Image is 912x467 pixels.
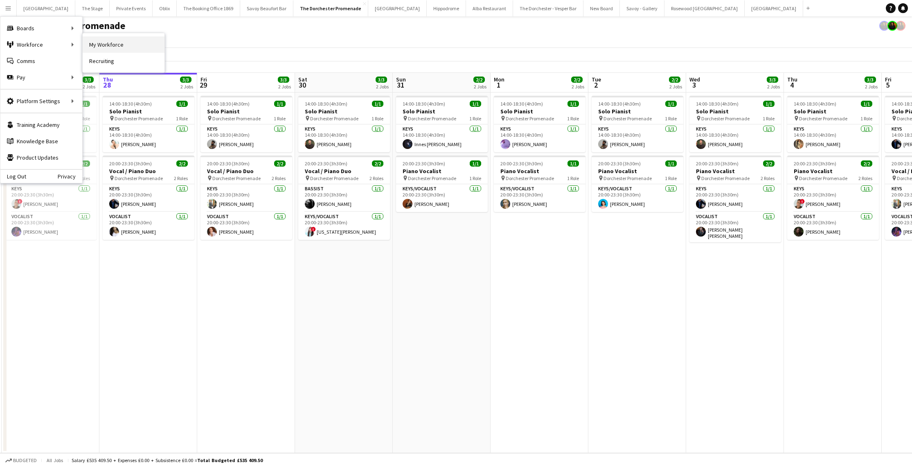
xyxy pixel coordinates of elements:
button: [GEOGRAPHIC_DATA] [745,0,803,16]
span: 1/1 [861,101,872,107]
span: 1 Role [860,115,872,122]
a: Recruiting [83,53,164,69]
button: New Board [583,0,620,16]
span: 28 [101,80,113,90]
span: 3/3 [376,77,387,83]
app-card-role: Keys1/114:00-18:30 (4h30m)[PERSON_NAME] [494,124,585,152]
div: 20:00-23:30 (3h30m)1/1Piano Vocalist Dorchester Promenade1 RoleKeys/Vocalist1/120:00-23:30 (3h30m... [592,156,683,212]
div: 20:00-23:30 (3h30m)1/1Piano Vocalist Dorchester Promenade1 RoleKeys/Vocalist1/120:00-23:30 (3h30m... [396,156,488,212]
span: Total Budgeted £535 409.50 [197,457,263,463]
h3: Piano Vocalist [396,167,488,175]
div: Boards [0,20,82,36]
span: 14:00-18:30 (4h30m) [109,101,152,107]
div: 20:00-23:30 (3h30m)2/2Piano Vocalist Dorchester Promenade2 RolesKeys1/120:00-23:30 (3h30m)![PERSO... [787,156,879,240]
button: Alba Restaurant [466,0,513,16]
div: Platform Settings [0,93,82,109]
h3: Solo Pianist [298,108,390,115]
app-card-role: Keys1/114:00-18:30 (4h30m)[PERSON_NAME] [200,124,292,152]
app-card-role: Keys1/120:00-23:30 (3h30m)[PERSON_NAME] [200,184,292,212]
button: Private Events [110,0,153,16]
app-card-role: Vocalist1/120:00-23:30 (3h30m)[PERSON_NAME] [PERSON_NAME] [689,212,781,242]
a: Comms [0,53,82,69]
app-card-role: Keys1/114:00-18:30 (4h30m)[PERSON_NAME] [689,124,781,152]
span: 14:00-18:30 (4h30m) [794,101,836,107]
span: 14:00-18:30 (4h30m) [500,101,543,107]
span: Thu [103,76,113,83]
app-job-card: 20:00-23:30 (3h30m)1/1Piano Vocalist Dorchester Promenade1 RoleKeys/Vocalist1/120:00-23:30 (3h30m... [494,156,585,212]
app-card-role: Keys1/120:00-23:30 (3h30m)![PERSON_NAME] [787,184,879,212]
span: 3/3 [865,77,876,83]
span: 1 Role [567,175,579,181]
span: All jobs [45,457,65,463]
app-card-role: Bassist1/120:00-23:30 (3h30m)[PERSON_NAME] [298,184,390,212]
div: Pay [0,69,82,86]
span: 1/1 [274,101,286,107]
span: Dorchester Promenade [408,115,456,122]
app-job-card: 20:00-23:30 (3h30m)2/2Vocal / Piano Duo Dorchester Promenade2 RolesKeys1/120:00-23:30 (3h30m)[PER... [200,156,292,240]
span: 1/1 [176,101,188,107]
span: Dorchester Promenade [799,175,847,181]
span: 3/3 [278,77,289,83]
span: Sun [396,76,406,83]
div: 2 Jobs [865,83,878,90]
div: Salary £535 409.50 + Expenses £0.00 + Subsistence £0.00 = [72,457,263,463]
h3: Piano Vocalist [689,167,781,175]
button: Hippodrome [427,0,466,16]
span: 2/2 [571,77,583,83]
app-job-card: 14:00-18:30 (4h30m)1/1Solo Pianist Dorchester Promenade1 RoleKeys1/114:00-18:30 (4h30m)[PERSON_NAME] [298,96,390,152]
span: 2/2 [372,160,383,167]
span: 3/3 [82,77,94,83]
span: 1 Role [763,115,775,122]
app-job-card: 20:00-23:30 (3h30m)2/2Piano Vocalist Dorchester Promenade2 RolesKeys1/120:00-23:30 (3h30m)![PERSO... [5,156,97,240]
h3: Solo Pianist [103,108,194,115]
span: 3/3 [767,77,778,83]
span: 20:00-23:30 (3h30m) [403,160,445,167]
a: Privacy [58,173,82,180]
span: 20:00-23:30 (3h30m) [598,160,641,167]
span: 2 Roles [174,175,188,181]
span: 1/1 [470,160,481,167]
span: 2/2 [176,160,188,167]
h3: Vocal / Piano Duo [298,167,390,175]
span: 1 Role [469,175,481,181]
span: Sat [298,76,307,83]
span: 1/1 [470,101,481,107]
button: Budgeted [4,456,38,465]
app-card-role: Keys1/114:00-18:30 (4h30m)[PERSON_NAME] [592,124,683,152]
span: 1/1 [665,160,677,167]
app-job-card: 14:00-18:30 (4h30m)1/1Solo Pianist Dorchester Promenade1 RoleKeys1/114:00-18:30 (4h30m)[PERSON_NAME] [592,96,683,152]
app-job-card: 14:00-18:30 (4h30m)1/1Solo Pianist Dorchester Promenade1 RoleKeys1/114:00-18:30 (4h30m)[PERSON_NAME] [787,96,879,152]
a: Knowledge Base [0,133,82,149]
span: 14:00-18:30 (4h30m) [598,101,641,107]
app-user-avatar: Celine Amara [879,21,889,31]
span: 31 [395,80,406,90]
a: Product Updates [0,149,82,166]
span: Dorchester Promenade [603,115,652,122]
div: 20:00-23:30 (3h30m)2/2Vocal / Piano Duo Dorchester Promenade2 RolesBassist1/120:00-23:30 (3h30m)[... [298,156,390,240]
span: Tue [592,76,601,83]
span: 1 Role [469,115,481,122]
app-card-role: Keys1/114:00-18:30 (4h30m)[PERSON_NAME] [103,124,194,152]
span: 14:00-18:30 (4h30m) [305,101,347,107]
span: 14:00-18:30 (4h30m) [207,101,250,107]
span: 1/1 [79,101,90,107]
app-job-card: 14:00-18:30 (4h30m)1/1Solo Pianist Dorchester Promenade1 RoleKeys1/114:00-18:30 (4h30m)Innes [PER... [396,96,488,152]
span: 1 Role [176,115,188,122]
span: 1 Role [78,115,90,122]
button: Oblix [153,0,177,16]
a: Log Out [0,173,26,180]
button: Savoy - Gallery [620,0,664,16]
app-card-role: Keys1/114:00-18:30 (4h30m)[PERSON_NAME] [298,124,390,152]
a: My Workforce [83,36,164,53]
span: ! [311,227,316,232]
span: Fri [200,76,207,83]
a: Training Academy [0,117,82,133]
div: 14:00-18:30 (4h30m)1/1Solo Pianist Dorchester Promenade1 RoleKeys1/114:00-18:30 (4h30m)[PERSON_NAME] [200,96,292,152]
span: 20:00-23:30 (3h30m) [207,160,250,167]
span: ! [800,199,805,204]
div: 20:00-23:30 (3h30m)2/2Piano Vocalist Dorchester Promenade2 RolesKeys1/120:00-23:30 (3h30m)[PERSON... [689,156,781,242]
